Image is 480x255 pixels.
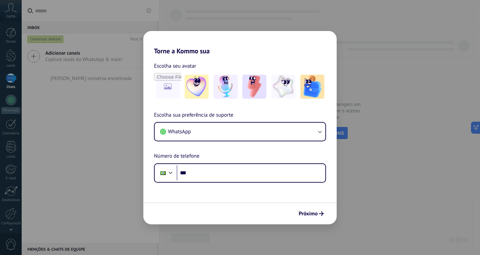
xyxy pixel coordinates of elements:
[185,75,209,99] img: -1.jpeg
[154,111,233,120] span: Escolha sua preferência de suporte
[143,31,337,55] h2: Torne a Kommo sua
[242,75,266,99] img: -3.jpeg
[157,166,169,180] div: Brazil: + 55
[155,123,325,141] button: WhatsApp
[154,62,196,70] span: Escolha seu avatar
[296,208,327,219] button: Próximo
[300,75,324,99] img: -5.jpeg
[214,75,238,99] img: -2.jpeg
[299,211,318,216] span: Próximo
[168,128,191,135] span: WhatsApp
[271,75,295,99] img: -4.jpeg
[154,152,199,161] span: Número de telefone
